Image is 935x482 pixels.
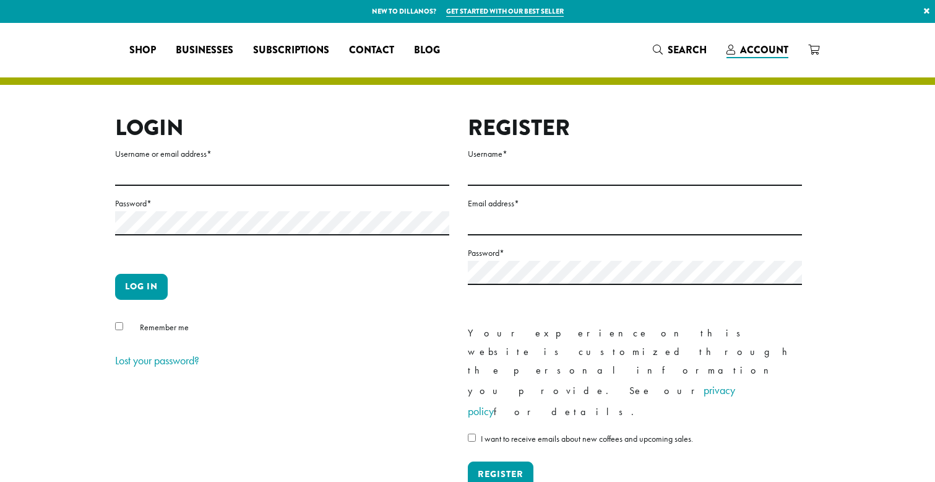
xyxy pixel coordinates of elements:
span: Remember me [140,322,189,333]
p: Your experience on this website is customized through the personal information you provide. See o... [468,324,802,422]
span: Search [668,43,707,57]
span: Contact [349,43,394,58]
label: Password [468,245,802,261]
h2: Login [115,115,449,141]
input: I want to receive emails about new coffees and upcoming sales. [468,434,476,442]
a: Get started with our best seller [446,6,564,17]
span: Shop [129,43,156,58]
span: I want to receive emails about new coffees and upcoming sales. [481,433,693,444]
span: Account [740,43,788,57]
label: Username [468,146,802,162]
h2: Register [468,115,802,141]
span: Businesses [176,43,233,58]
a: privacy policy [468,383,735,418]
span: Blog [414,43,440,58]
a: Search [643,40,717,60]
a: Lost your password? [115,353,199,367]
label: Password [115,196,449,211]
span: Subscriptions [253,43,329,58]
label: Username or email address [115,146,449,162]
a: Shop [119,40,166,60]
button: Log in [115,274,168,300]
label: Email address [468,196,802,211]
